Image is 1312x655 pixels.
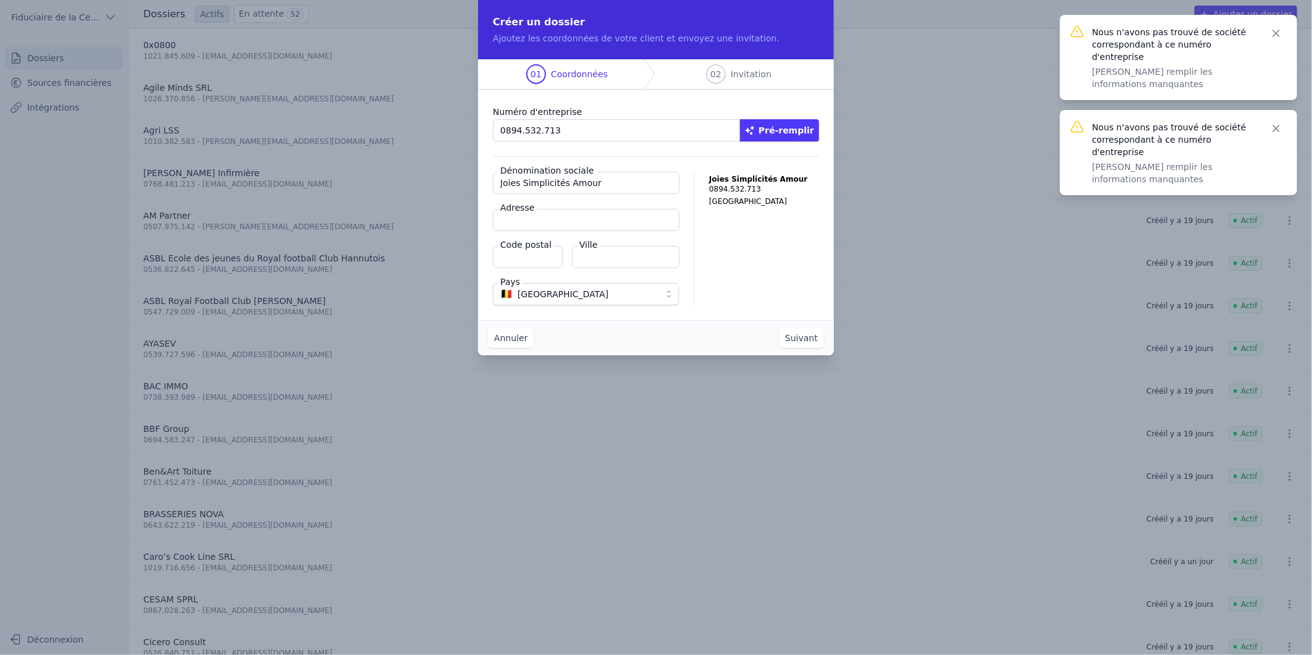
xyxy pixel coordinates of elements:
[779,328,824,348] button: Suivant
[1092,65,1255,90] p: [PERSON_NAME] remplir les informations manquantes
[493,283,679,305] button: 🇧🇪 [GEOGRAPHIC_DATA]
[551,68,608,80] span: Coordonnées
[709,196,819,206] p: [GEOGRAPHIC_DATA]
[498,164,597,177] label: Dénomination sociale
[493,104,819,119] label: Numéro d'entreprise
[493,32,819,44] p: Ajoutez les coordonnées de votre client et envoyez une invitation.
[478,59,834,90] nav: Progress
[500,290,513,298] span: 🇧🇪
[709,174,819,184] p: Joies Simplicités Amour
[731,68,772,80] span: Invitation
[498,201,537,214] label: Adresse
[498,239,554,251] label: Code postal
[531,68,542,80] span: 01
[1092,161,1255,185] p: [PERSON_NAME] remplir les informations manquantes
[493,15,819,30] h2: Créer un dossier
[498,276,523,288] label: Pays
[1092,121,1255,158] p: Nous n'avons pas trouvé de société correspondant à ce numéro d'entreprise
[1092,26,1255,63] p: Nous n'avons pas trouvé de société correspondant à ce numéro d'entreprise
[710,68,721,80] span: 02
[709,184,819,194] p: 0894.532.713
[518,287,608,302] span: [GEOGRAPHIC_DATA]
[488,328,534,348] button: Annuler
[577,239,600,251] label: Ville
[740,119,819,142] button: Pré-remplir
